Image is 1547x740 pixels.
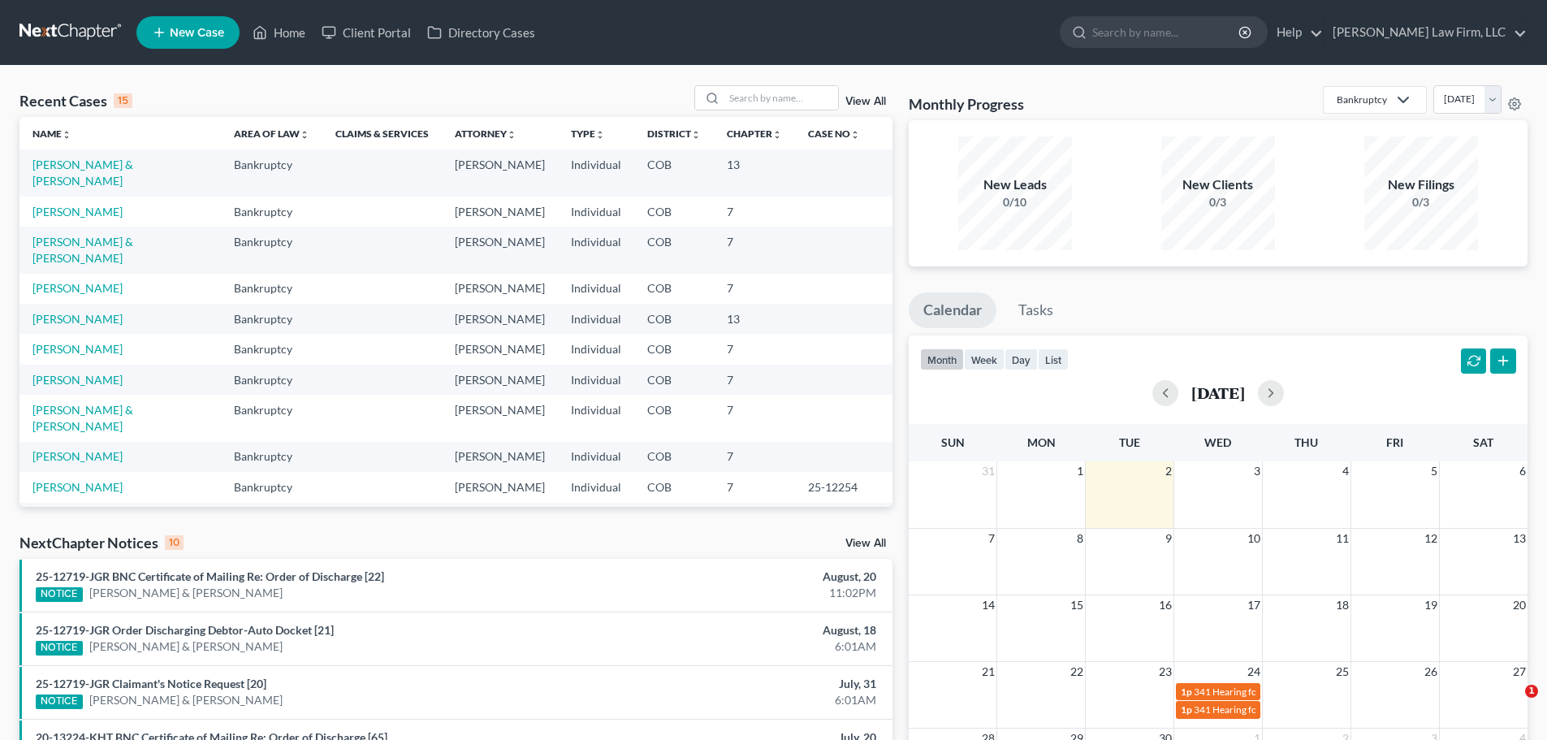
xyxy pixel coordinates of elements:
i: unfold_more [595,130,605,140]
div: August, 18 [607,622,876,638]
div: NOTICE [36,695,83,709]
td: 25-12254 [795,472,892,502]
td: COB [634,274,714,304]
span: 31 [980,461,996,481]
i: unfold_more [507,130,516,140]
a: [PERSON_NAME] & [PERSON_NAME] [32,235,133,265]
td: Bankruptcy [221,365,322,395]
th: Claims & Services [322,117,442,149]
span: 1p [1181,686,1192,698]
span: 18 [1334,595,1350,615]
div: 15 [114,93,132,108]
td: COB [634,304,714,334]
td: [PERSON_NAME] [442,395,558,441]
td: Bankruptcy [221,395,322,441]
a: Directory Cases [419,18,543,47]
td: 7 [714,395,795,441]
span: 24 [1246,662,1262,682]
a: Case Nounfold_more [808,128,860,140]
a: Nameunfold_more [32,128,71,140]
span: Mon [1027,435,1056,449]
a: [PERSON_NAME] & [PERSON_NAME] [89,692,283,708]
span: 20 [1511,595,1528,615]
a: [PERSON_NAME] [32,449,123,463]
i: unfold_more [850,130,860,140]
div: New Filings [1364,175,1478,194]
span: 10 [1246,529,1262,548]
span: 12 [1423,529,1439,548]
a: Chapterunfold_more [727,128,782,140]
span: Thu [1294,435,1318,449]
td: Bankruptcy [221,274,322,304]
span: 1 [1525,685,1538,698]
div: 6:01AM [607,692,876,708]
td: COB [634,149,714,196]
td: Bankruptcy [221,197,322,227]
button: week [964,348,1005,370]
span: 22 [1069,662,1085,682]
div: New Leads [958,175,1072,194]
span: 6 [1518,461,1528,481]
td: [PERSON_NAME] [442,503,558,533]
a: Area of Lawunfold_more [234,128,309,140]
i: unfold_more [772,130,782,140]
span: 27 [1511,662,1528,682]
div: NOTICE [36,641,83,656]
td: 25-15437 [795,503,892,533]
span: Sun [941,435,965,449]
span: 341 Hearing for Sell, [PERSON_NAME] & [PERSON_NAME] [1194,703,1444,716]
a: [PERSON_NAME] & [PERSON_NAME] [32,403,133,433]
i: unfold_more [691,130,701,140]
a: [PERSON_NAME] Law Firm, LLC [1324,18,1527,47]
span: 17 [1246,595,1262,615]
td: [PERSON_NAME] [442,197,558,227]
a: View All [845,538,886,549]
a: Tasks [1004,292,1068,328]
button: list [1038,348,1069,370]
div: 11:02PM [607,585,876,601]
span: 26 [1423,662,1439,682]
span: 25 [1334,662,1350,682]
a: [PERSON_NAME] & [PERSON_NAME] [89,638,283,655]
span: 1p [1181,703,1192,716]
td: Bankruptcy [221,149,322,196]
button: month [920,348,964,370]
td: Individual [558,442,634,472]
span: 1 [1075,461,1085,481]
td: 7 [714,334,795,364]
a: [PERSON_NAME] [32,205,123,219]
td: Bankruptcy [221,442,322,472]
td: Bankruptcy [221,472,322,502]
span: Tue [1119,435,1140,449]
span: 5 [1429,461,1439,481]
td: COB [634,334,714,364]
td: Bankruptcy [221,227,322,273]
input: Search by name... [1092,17,1241,47]
span: 15 [1069,595,1085,615]
td: [PERSON_NAME] [442,274,558,304]
td: 7 [714,442,795,472]
span: 3 [1252,461,1262,481]
span: 13 [1511,529,1528,548]
span: Wed [1204,435,1231,449]
td: Individual [558,472,634,502]
td: COB [634,472,714,502]
a: [PERSON_NAME] [32,373,123,387]
span: 2 [1164,461,1173,481]
a: Calendar [909,292,996,328]
button: day [1005,348,1038,370]
td: Individual [558,197,634,227]
i: unfold_more [300,130,309,140]
i: unfold_more [62,130,71,140]
span: 9 [1164,529,1173,548]
span: 8 [1075,529,1085,548]
td: Bankruptcy [221,334,322,364]
div: NextChapter Notices [19,533,184,552]
td: Individual [558,503,634,533]
div: New Clients [1161,175,1275,194]
td: [PERSON_NAME] [442,227,558,273]
td: COB [634,227,714,273]
a: Districtunfold_more [647,128,701,140]
td: 7 [714,197,795,227]
div: 0/10 [958,194,1072,210]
